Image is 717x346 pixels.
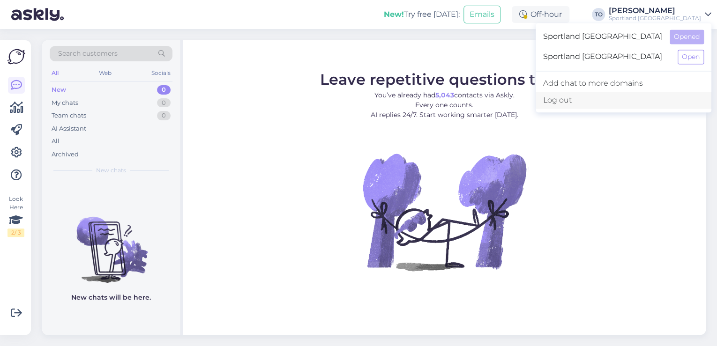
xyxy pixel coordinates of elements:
div: 0 [157,111,171,120]
div: Look Here [7,195,24,237]
div: New [52,85,66,95]
div: My chats [52,98,78,108]
div: TO [592,8,605,21]
div: Log out [536,92,711,109]
span: New chats [96,166,126,175]
span: Search customers [58,49,118,59]
img: No Chat active [360,127,529,296]
b: New! [384,10,404,19]
div: Archived [52,150,79,159]
div: Sportland [GEOGRAPHIC_DATA] [609,15,701,22]
img: No chats [42,200,180,284]
span: Sportland [GEOGRAPHIC_DATA] [543,29,662,44]
div: All [52,137,60,146]
div: Web [97,67,113,79]
div: AI Assistant [52,124,86,133]
button: Open [678,50,704,64]
div: Team chats [52,111,86,120]
p: You’ve already had contacts via Askly. Every one counts. AI replies 24/7. Start working smarter [... [320,90,569,120]
a: [PERSON_NAME]Sportland [GEOGRAPHIC_DATA] [609,7,711,22]
button: Opened [670,29,704,44]
div: 0 [157,98,171,108]
span: Leave repetitive questions to AI. [320,70,569,88]
img: Askly Logo [7,48,25,66]
p: New chats will be here. [71,293,151,302]
div: Try free [DATE]: [384,9,460,20]
div: 2 / 3 [7,228,24,237]
div: [PERSON_NAME] [609,7,701,15]
div: All [50,67,60,79]
div: 0 [157,85,171,95]
b: 5,043 [435,91,454,99]
a: Add chat to more domains [536,75,711,92]
div: Socials [149,67,172,79]
span: Sportland [GEOGRAPHIC_DATA] [543,50,670,64]
div: Off-hour [512,6,569,23]
button: Emails [463,6,500,23]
